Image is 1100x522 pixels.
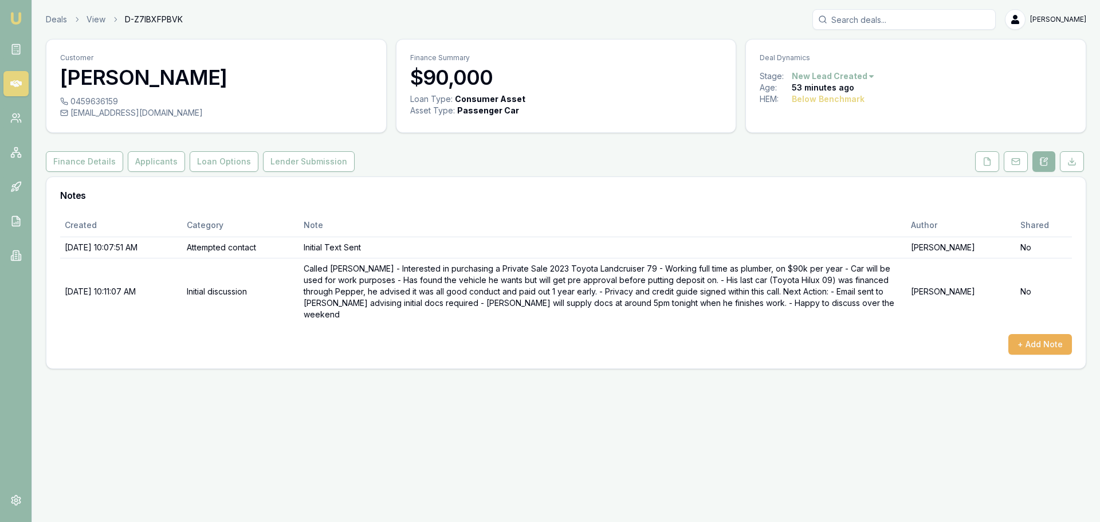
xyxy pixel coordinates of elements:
h3: $90,000 [410,66,722,89]
td: Attempted contact [182,237,299,258]
div: Passenger Car [457,105,519,116]
div: Asset Type : [410,105,455,116]
div: [EMAIL_ADDRESS][DOMAIN_NAME] [60,107,372,119]
div: Consumer Asset [455,93,525,105]
p: Customer [60,53,372,62]
td: Initial discussion [182,258,299,325]
th: Created [60,214,182,237]
a: Loan Options [187,151,261,172]
th: Note [299,214,906,237]
a: View [87,14,105,25]
div: HEM: [760,93,792,105]
td: No [1016,258,1072,325]
th: Author [906,214,1016,237]
td: [DATE] 10:07:51 AM [60,237,182,258]
button: + Add Note [1008,334,1072,355]
p: Finance Summary [410,53,722,62]
h3: [PERSON_NAME] [60,66,372,89]
p: Deal Dynamics [760,53,1072,62]
div: Stage: [760,70,792,82]
span: [PERSON_NAME] [1030,15,1086,24]
img: emu-icon-u.png [9,11,23,25]
td: Called [PERSON_NAME] - Interested in purchasing a Private Sale 2023 Toyota Landcruiser 79 - Worki... [299,258,906,325]
nav: breadcrumb [46,14,183,25]
h3: Notes [60,191,1072,200]
button: New Lead Created [792,70,875,82]
button: Finance Details [46,151,123,172]
td: No [1016,237,1072,258]
div: Loan Type: [410,93,453,105]
div: Below Benchmark [792,93,865,105]
button: Applicants [128,151,185,172]
a: Deals [46,14,67,25]
div: 0459636159 [60,96,372,107]
td: [PERSON_NAME] [906,258,1016,325]
td: Initial Text Sent [299,237,906,258]
a: Applicants [125,151,187,172]
button: Loan Options [190,151,258,172]
a: Lender Submission [261,151,357,172]
div: Age: [760,82,792,93]
th: Shared [1016,214,1072,237]
input: Search deals [812,9,996,30]
span: D-Z7IBXFPBVK [125,14,183,25]
a: Finance Details [46,151,125,172]
th: Category [182,214,299,237]
td: [DATE] 10:11:07 AM [60,258,182,325]
button: Lender Submission [263,151,355,172]
div: 53 minutes ago [792,82,854,93]
td: [PERSON_NAME] [906,237,1016,258]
